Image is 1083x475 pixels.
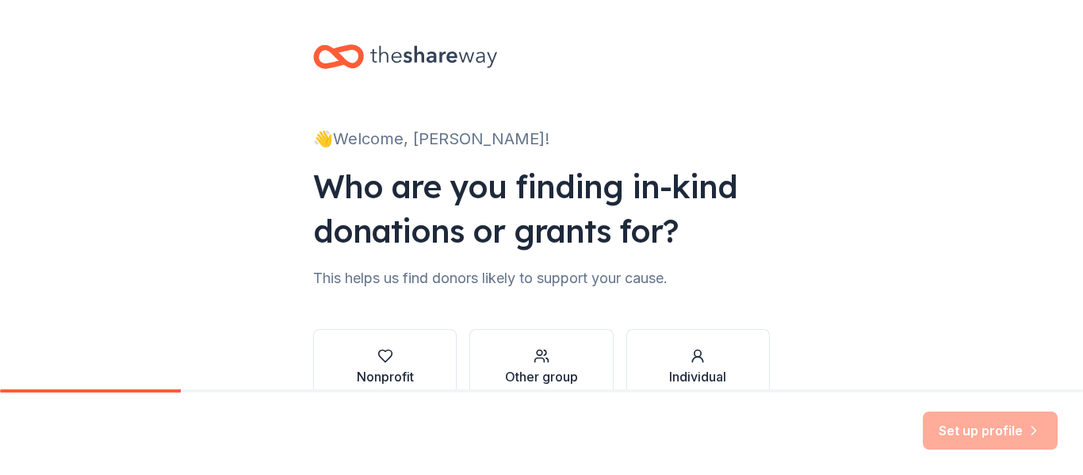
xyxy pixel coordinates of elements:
div: Nonprofit [357,367,414,386]
div: Individual [669,367,726,386]
button: Individual [626,329,770,405]
button: Other group [469,329,613,405]
div: Other group [505,367,578,386]
div: This helps us find donors likely to support your cause. [313,266,770,291]
div: Who are you finding in-kind donations or grants for? [313,164,770,253]
button: Nonprofit [313,329,457,405]
div: 👋 Welcome, [PERSON_NAME]! [313,126,770,151]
